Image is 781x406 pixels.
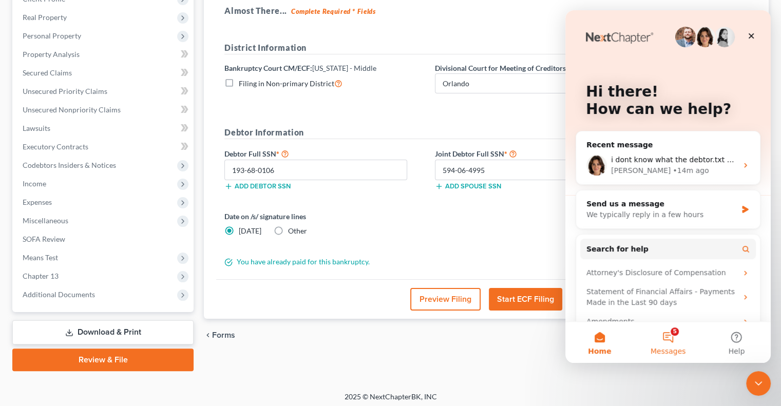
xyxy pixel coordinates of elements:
[224,5,748,17] h5: Almost There...
[23,198,52,206] span: Expenses
[14,230,194,248] a: SOFA Review
[288,226,307,235] span: Other
[23,31,81,40] span: Personal Property
[435,160,618,180] input: XXX-XX-XXXX
[23,50,80,59] span: Property Analysis
[219,147,430,160] label: Debtor Full SSN
[23,253,58,262] span: Means Test
[430,147,640,160] label: Joint Debtor Full SSN
[12,320,194,344] a: Download & Print
[435,182,501,190] button: Add spouse SSN
[224,42,635,54] h5: District Information
[291,7,376,15] strong: Complete Required * Fields
[239,226,261,235] span: [DATE]
[23,179,46,188] span: Income
[14,138,194,156] a: Executory Contracts
[14,119,194,138] a: Lawsuits
[204,331,249,339] button: chevron_left Forms
[14,82,194,101] a: Unsecured Priority Claims
[23,124,50,132] span: Lawsuits
[224,211,425,222] label: Date on /s/ signature lines
[239,79,334,88] span: Filing in Non-primary District
[410,288,481,311] button: Preview Filing
[224,126,635,139] h5: Debtor Information
[23,142,88,151] span: Executory Contracts
[204,331,212,339] i: chevron_left
[23,216,68,225] span: Miscellaneous
[14,64,194,82] a: Secured Claims
[23,272,59,280] span: Chapter 13
[23,68,72,77] span: Secured Claims
[212,331,235,339] span: Forms
[12,349,194,371] a: Review & File
[489,288,562,311] button: Start ECF Filing
[224,182,291,190] button: Add debtor SSN
[23,290,95,299] span: Additional Documents
[565,10,771,363] iframe: Intercom live chat
[14,101,194,119] a: Unsecured Nonpriority Claims
[23,105,121,114] span: Unsecured Nonpriority Claims
[219,257,640,267] div: You have already paid for this bankruptcy.
[23,87,107,95] span: Unsecured Priority Claims
[23,161,116,169] span: Codebtors Insiders & Notices
[224,63,376,73] label: Bankruptcy Court CM/ECF:
[23,13,67,22] span: Real Property
[435,63,596,73] label: Divisional Court for Meeting of Creditors Hearing
[746,371,771,396] iframe: Intercom live chat
[312,64,376,72] span: [US_STATE] - Middle
[224,160,407,180] input: XXX-XX-XXXX
[23,235,65,243] span: SOFA Review
[14,45,194,64] a: Property Analysis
